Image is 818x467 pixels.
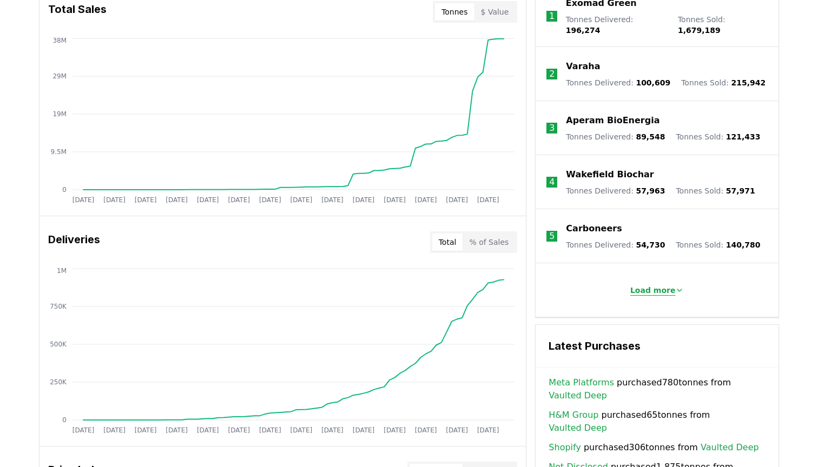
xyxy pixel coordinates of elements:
[678,26,721,35] span: 1,679,189
[384,426,406,434] tspan: [DATE]
[549,176,555,189] p: 4
[446,426,468,434] tspan: [DATE]
[566,77,670,88] p: Tonnes Delivered :
[103,426,126,434] tspan: [DATE]
[135,196,157,204] tspan: [DATE]
[291,426,313,434] tspan: [DATE]
[549,338,766,354] h3: Latest Purchases
[353,196,375,204] tspan: [DATE]
[435,3,474,21] button: Tonnes
[549,441,581,454] a: Shopify
[103,196,126,204] tspan: [DATE]
[549,122,555,135] p: 3
[291,196,313,204] tspan: [DATE]
[477,426,499,434] tspan: [DATE]
[474,3,516,21] button: $ Value
[72,426,95,434] tspan: [DATE]
[321,426,344,434] tspan: [DATE]
[549,376,766,402] span: purchased 780 tonnes from
[228,196,250,204] tspan: [DATE]
[701,441,759,454] a: Vaulted Deep
[566,60,600,73] a: Varaha
[52,72,67,80] tspan: 29M
[259,196,281,204] tspan: [DATE]
[57,267,67,275] tspan: 1M
[52,37,67,44] tspan: 38M
[463,234,515,251] button: % of Sales
[676,239,760,250] p: Tonnes Sold :
[636,186,665,195] span: 57,963
[432,234,463,251] button: Total
[630,285,676,296] p: Load more
[676,185,755,196] p: Tonnes Sold :
[415,426,437,434] tspan: [DATE]
[197,426,219,434] tspan: [DATE]
[622,279,693,301] button: Load more
[566,26,601,35] span: 196,274
[166,196,188,204] tspan: [DATE]
[549,376,614,389] a: Meta Platforms
[566,114,659,127] a: Aperam BioEnergia
[549,422,607,435] a: Vaulted Deep
[566,168,654,181] a: Wakefield Biochar
[446,196,468,204] tspan: [DATE]
[48,1,107,23] h3: Total Sales
[566,222,622,235] a: Carboneers
[259,426,281,434] tspan: [DATE]
[549,68,555,81] p: 2
[62,416,67,424] tspan: 0
[48,231,100,253] h3: Deliveries
[549,441,758,454] span: purchased 306 tonnes from
[549,389,607,402] a: Vaulted Deep
[676,131,760,142] p: Tonnes Sold :
[731,78,766,87] span: 215,942
[681,77,766,88] p: Tonnes Sold :
[62,186,67,194] tspan: 0
[477,196,499,204] tspan: [DATE]
[50,341,67,348] tspan: 500K
[228,426,250,434] tspan: [DATE]
[415,196,437,204] tspan: [DATE]
[353,426,375,434] tspan: [DATE]
[566,131,665,142] p: Tonnes Delivered :
[726,132,761,141] span: 121,433
[197,196,219,204] tspan: [DATE]
[566,185,665,196] p: Tonnes Delivered :
[549,409,766,435] span: purchased 65 tonnes from
[135,426,157,434] tspan: [DATE]
[549,230,555,243] p: 5
[50,378,67,386] tspan: 250K
[321,196,344,204] tspan: [DATE]
[51,148,67,156] tspan: 9.5M
[549,10,555,23] p: 1
[726,186,755,195] span: 57,971
[726,241,761,249] span: 140,780
[566,14,667,36] p: Tonnes Delivered :
[72,196,95,204] tspan: [DATE]
[166,426,188,434] tspan: [DATE]
[636,132,665,141] span: 89,548
[384,196,406,204] tspan: [DATE]
[678,14,768,36] p: Tonnes Sold :
[52,110,67,118] tspan: 19M
[636,241,665,249] span: 54,730
[549,409,598,422] a: H&M Group
[566,239,665,250] p: Tonnes Delivered :
[50,303,67,310] tspan: 750K
[636,78,670,87] span: 100,609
